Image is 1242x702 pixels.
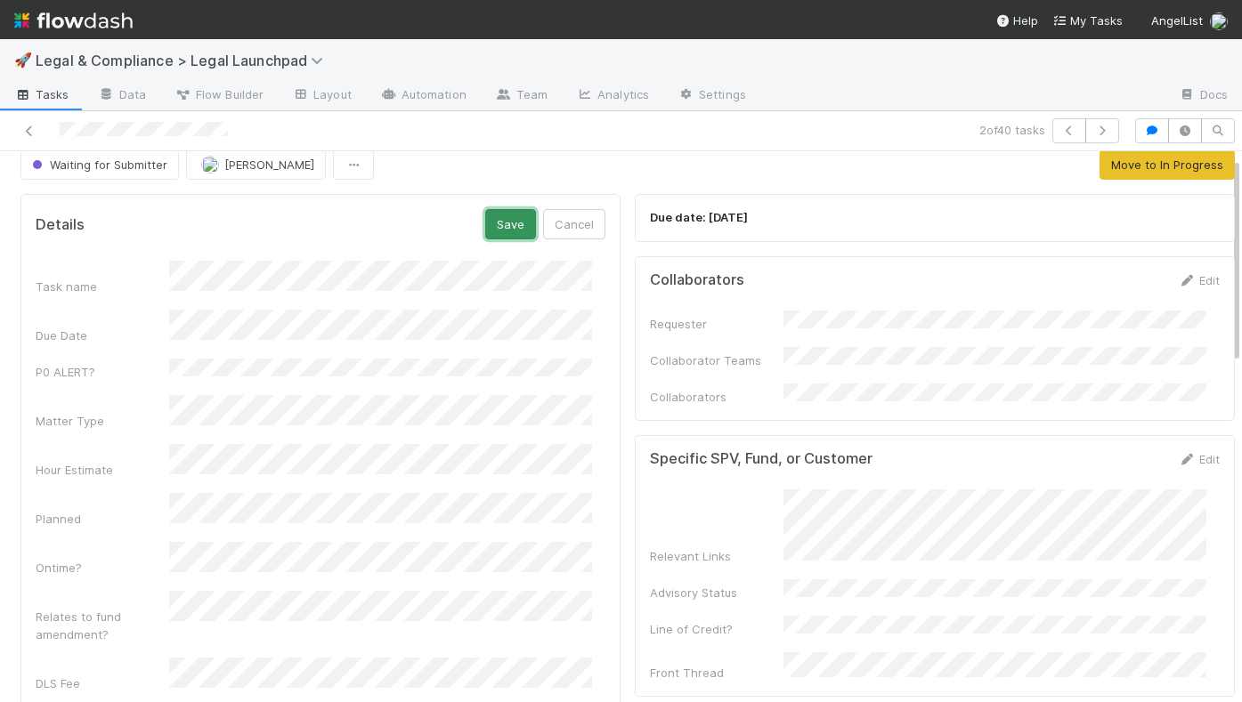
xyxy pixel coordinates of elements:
div: Collaborator Teams [650,351,783,369]
a: Flow Builder [160,82,278,110]
span: 🚀 [14,52,32,68]
div: Due Date [36,327,169,344]
button: Waiting for Submitter [20,149,179,180]
div: Ontime? [36,559,169,577]
a: Edit [1178,273,1220,287]
span: Legal & Compliance > Legal Launchpad [36,52,332,69]
span: [PERSON_NAME] [224,157,314,172]
a: Automation [366,82,481,110]
div: P0 ALERT? [36,363,169,381]
a: My Tasks [1052,12,1123,29]
div: Planned [36,510,169,528]
div: Help [995,12,1038,29]
a: Data [84,82,160,110]
h5: Details [36,216,85,234]
div: Relates to fund amendment? [36,608,169,643]
button: Save [485,209,536,239]
a: Edit [1178,452,1220,466]
h5: Collaborators [650,271,744,289]
button: Cancel [543,209,605,239]
a: Docs [1165,82,1242,110]
div: DLS Fee [36,674,169,692]
a: Team [481,82,562,110]
img: logo-inverted-e16ddd16eac7371096b0.svg [14,5,133,36]
span: Flow Builder [175,85,264,103]
img: avatar_6811aa62-070e-4b0a-ab85-15874fb457a1.png [1210,12,1228,30]
span: AngelList [1151,13,1203,28]
span: My Tasks [1052,13,1123,28]
div: Advisory Status [650,584,783,601]
strong: Due date: [DATE] [650,210,748,224]
div: Front Thread [650,664,783,682]
div: Line of Credit? [650,620,783,638]
div: Task name [36,278,169,295]
a: Analytics [562,82,663,110]
div: Hour Estimate [36,461,169,479]
img: avatar_b5be9b1b-4537-4870-b8e7-50cc2287641b.png [201,156,219,173]
div: Requester [650,315,783,333]
span: 2 of 40 tasks [979,121,1045,139]
div: Collaborators [650,388,783,406]
button: [PERSON_NAME] [186,149,326,180]
button: Move to In Progress [1100,149,1235,180]
span: Waiting for Submitter [28,157,167,172]
div: Relevant Links [650,547,783,565]
div: Matter Type [36,412,169,430]
span: Tasks [14,85,69,103]
a: Layout [278,82,366,110]
a: Settings [663,82,760,110]
h5: Specific SPV, Fund, or Customer [650,450,873,468]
